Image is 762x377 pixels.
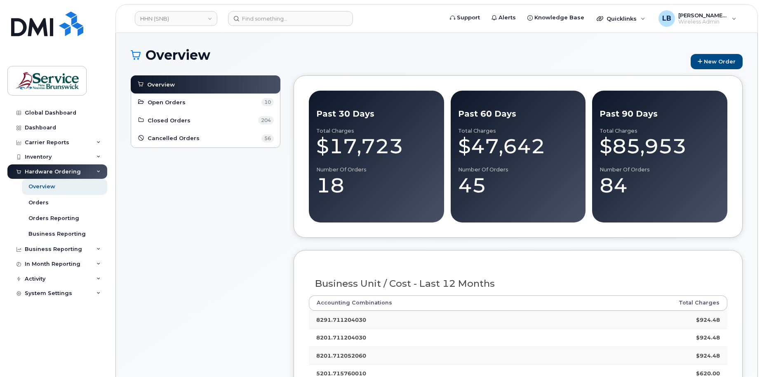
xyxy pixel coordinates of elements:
[316,166,437,173] div: Number of Orders
[600,166,720,173] div: Number of Orders
[316,128,437,134] div: Total Charges
[600,108,720,120] div: Past 90 Days
[261,134,274,143] span: 56
[309,295,567,310] th: Accounting Combinations
[458,166,579,173] div: Number of Orders
[148,134,200,142] span: Cancelled Orders
[696,316,720,323] strong: $924.48
[316,370,366,377] strong: 5201.715760010
[316,108,437,120] div: Past 30 Days
[458,134,579,159] div: $47,642
[315,279,721,289] h3: Business Unit / Cost - Last 12 Months
[696,334,720,341] strong: $924.48
[691,54,743,69] a: New Order
[316,173,437,198] div: 18
[258,116,274,124] span: 204
[261,98,274,106] span: 10
[696,370,720,377] strong: $620.00
[600,173,720,198] div: 84
[316,134,437,159] div: $17,723
[458,108,579,120] div: Past 60 Days
[567,295,727,310] th: Total Charges
[148,117,190,124] span: Closed Orders
[137,97,274,107] a: Open Orders 10
[458,128,579,134] div: Total Charges
[600,134,720,159] div: $85,953
[458,173,579,198] div: 45
[131,48,687,62] h1: Overview
[137,133,274,143] a: Cancelled Orders 56
[316,316,366,323] strong: 8291.711204030
[316,334,366,341] strong: 8201.711204030
[600,128,720,134] div: Total Charges
[316,352,366,359] strong: 8201.712052060
[137,115,274,125] a: Closed Orders 204
[696,352,720,359] strong: $924.48
[148,98,186,106] span: Open Orders
[137,80,274,89] a: Overview
[147,81,175,89] span: Overview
